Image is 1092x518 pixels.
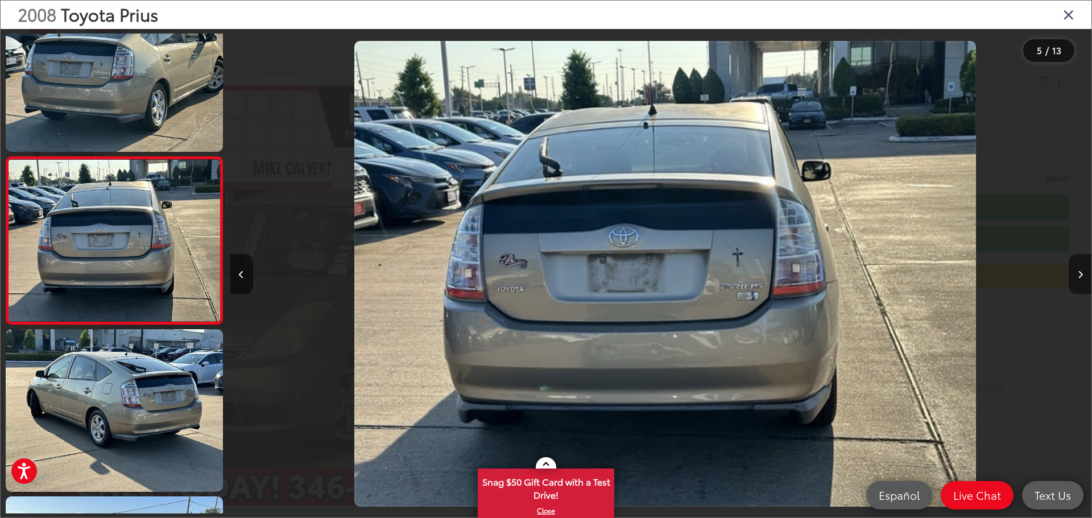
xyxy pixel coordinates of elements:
span: Text Us [1029,488,1077,502]
span: 5 [1037,44,1042,56]
span: Live Chat [948,488,1007,502]
button: Next image [1069,254,1091,294]
span: Snag $50 Gift Card with a Test Drive! [479,470,613,504]
img: 2008 Toyota Prius Standard [6,160,222,321]
img: 2008 Toyota Prius Standard [354,41,976,507]
img: 2008 Toyota Prius Standard [3,328,225,494]
span: / [1044,47,1050,55]
span: 2008 [18,2,56,26]
span: 13 [1052,44,1061,56]
span: Español [873,488,925,502]
i: Close gallery [1063,7,1074,22]
a: Español [866,481,932,509]
span: Toyota Prius [61,2,158,26]
button: Previous image [230,254,253,294]
a: Text Us [1022,481,1083,509]
a: Live Chat [941,481,1014,509]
